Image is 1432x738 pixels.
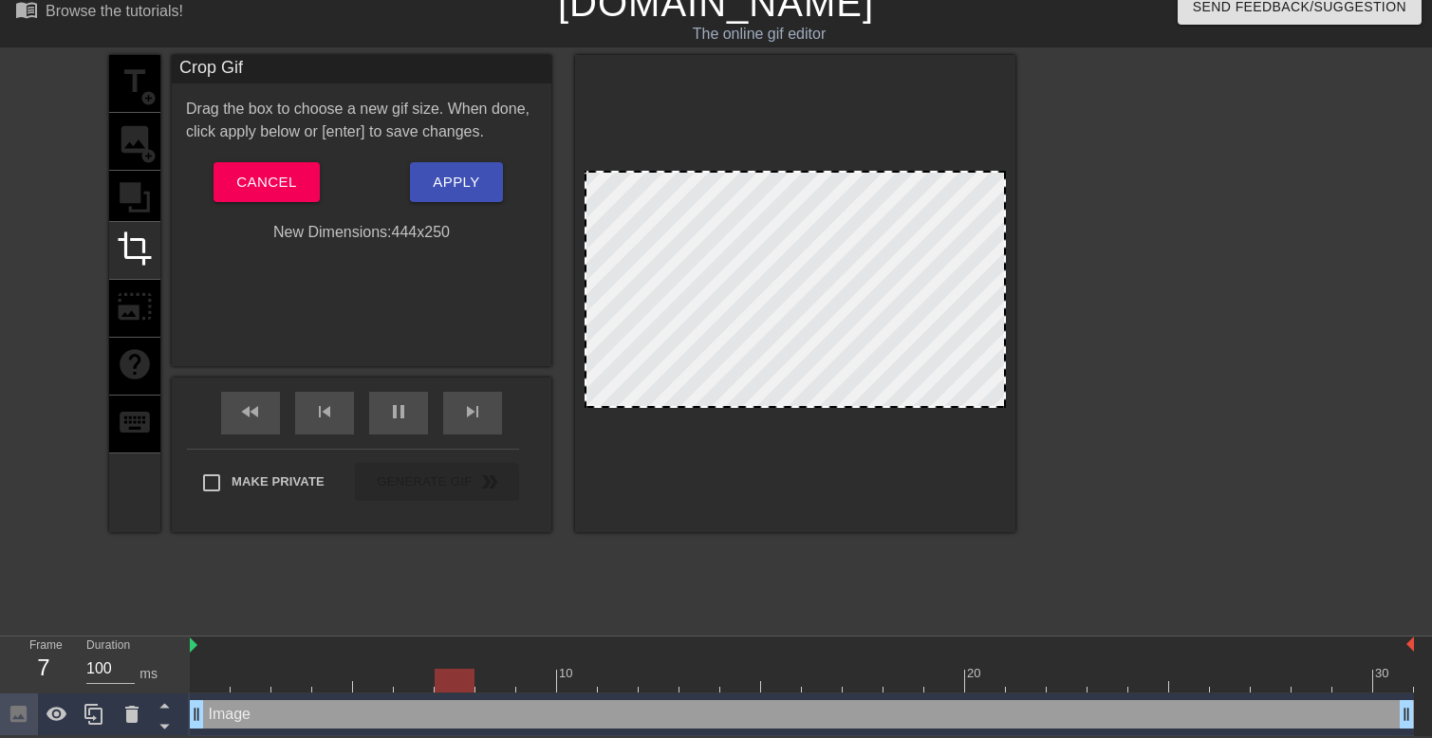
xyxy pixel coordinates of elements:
[86,640,130,652] label: Duration
[239,400,262,423] span: fast_rewind
[410,162,502,202] button: Apply
[15,637,72,692] div: Frame
[967,664,984,683] div: 20
[172,55,551,83] div: Crop Gif
[139,664,158,684] div: ms
[1375,664,1392,683] div: 30
[487,23,1032,46] div: The online gif editor
[172,98,551,143] div: Drag the box to choose a new gif size. When done, click apply below or [enter] to save changes.
[433,170,479,194] span: Apply
[29,651,58,685] div: 7
[313,400,336,423] span: skip_previous
[1406,637,1414,652] img: bound-end.png
[46,3,183,19] div: Browse the tutorials!
[461,400,484,423] span: skip_next
[387,400,410,423] span: pause
[117,231,153,267] span: crop
[232,472,325,491] span: Make Private
[559,664,576,683] div: 10
[214,162,319,202] button: Cancel
[172,221,551,244] div: New Dimensions: 444 x 250
[236,170,296,194] span: Cancel
[187,705,206,724] span: drag_handle
[1397,705,1416,724] span: drag_handle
